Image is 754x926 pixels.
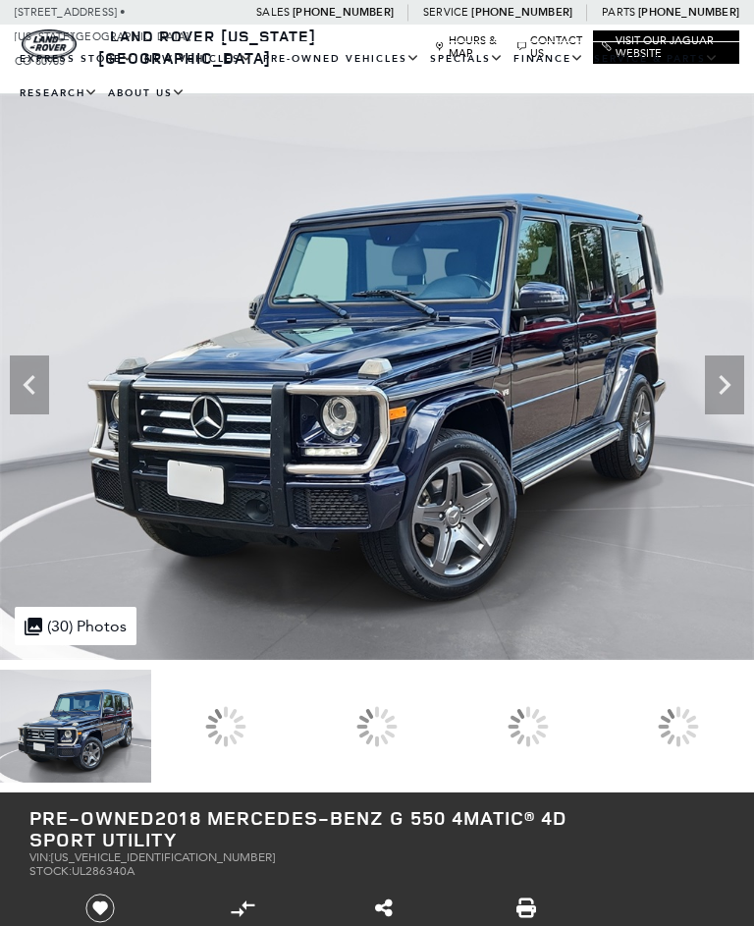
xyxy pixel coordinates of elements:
[72,864,135,878] span: UL286340A
[29,804,155,831] strong: Pre-Owned
[15,42,139,77] a: EXPRESS STORE
[51,850,275,864] span: [US_VEHICLE_IDENTIFICATION_NUMBER]
[517,34,584,60] a: Contact Us
[15,6,192,68] a: [STREET_ADDRESS] • [US_STATE][GEOGRAPHIC_DATA], CO 80905
[589,42,724,77] a: Service & Parts
[228,894,257,923] button: Compare vehicle
[22,29,77,59] img: Land Rover
[516,897,536,920] a: Print this Pre-Owned 2018 Mercedes-Benz G 550 4MATIC® 4D Sport Utility
[425,42,509,77] a: Specials
[602,34,730,60] a: Visit Our Jaguar Website
[98,26,316,69] a: Land Rover [US_STATE][GEOGRAPHIC_DATA]
[638,5,739,20] a: [PHONE_NUMBER]
[15,42,739,111] nav: Main Navigation
[29,850,51,864] span: VIN:
[15,607,136,645] div: (30) Photos
[79,893,122,924] button: Save vehicle
[435,34,507,60] a: Hours & Map
[22,29,77,59] a: land-rover
[375,897,393,920] a: Share this Pre-Owned 2018 Mercedes-Benz G 550 4MATIC® 4D Sport Utility
[103,77,190,111] a: About Us
[258,42,425,77] a: Pre-Owned Vehicles
[29,864,72,878] span: Stock:
[15,77,103,111] a: Research
[139,42,258,77] a: New Vehicles
[509,42,589,77] a: Finance
[471,5,572,20] a: [PHONE_NUMBER]
[293,5,394,20] a: [PHONE_NUMBER]
[29,807,588,850] h1: 2018 Mercedes-Benz G 550 4MATIC® 4D Sport Utility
